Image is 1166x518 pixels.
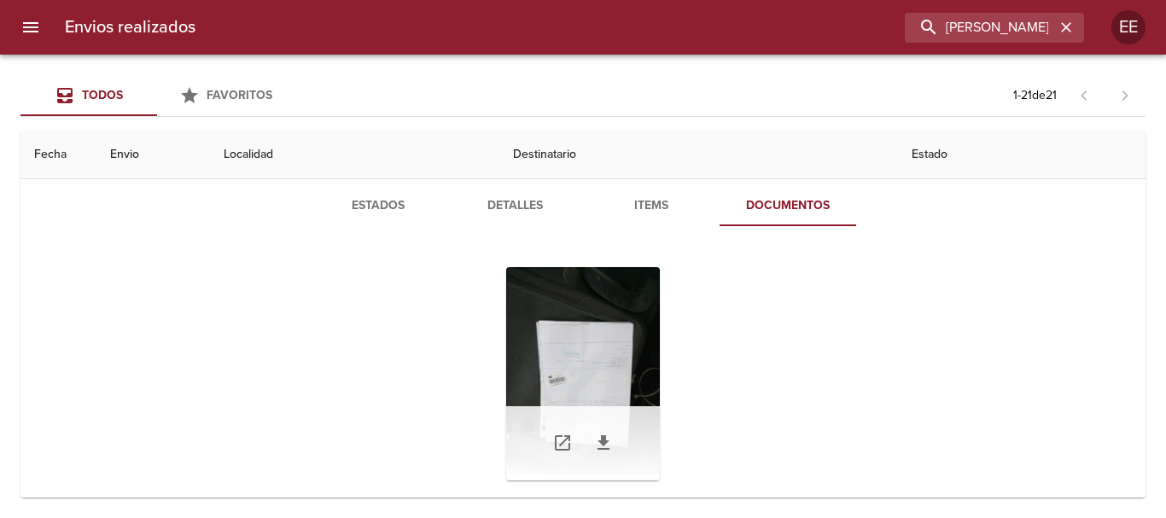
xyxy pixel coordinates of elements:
th: Localidad [210,131,500,179]
h6: Envios realizados [65,14,195,41]
p: 1 - 21 de 21 [1013,87,1057,104]
span: Favoritos [207,88,272,102]
a: Abrir [542,422,583,463]
span: Pagina siguiente [1105,75,1146,116]
span: Estados [320,195,436,217]
th: Estado [898,131,1146,179]
span: Items [593,195,709,217]
div: EE [1111,10,1146,44]
div: Abrir información de usuario [1111,10,1146,44]
th: Fecha [20,131,96,179]
span: Pagina anterior [1064,86,1105,103]
div: Tabs detalle de guia [310,185,856,226]
span: Todos [82,88,123,102]
span: Detalles [457,195,573,217]
th: Envio [96,131,210,179]
button: menu [10,7,51,48]
input: buscar [905,13,1055,43]
a: Descargar [583,422,624,463]
th: Destinatario [499,131,897,179]
span: Documentos [730,195,846,217]
div: Tabs Envios [20,75,294,116]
